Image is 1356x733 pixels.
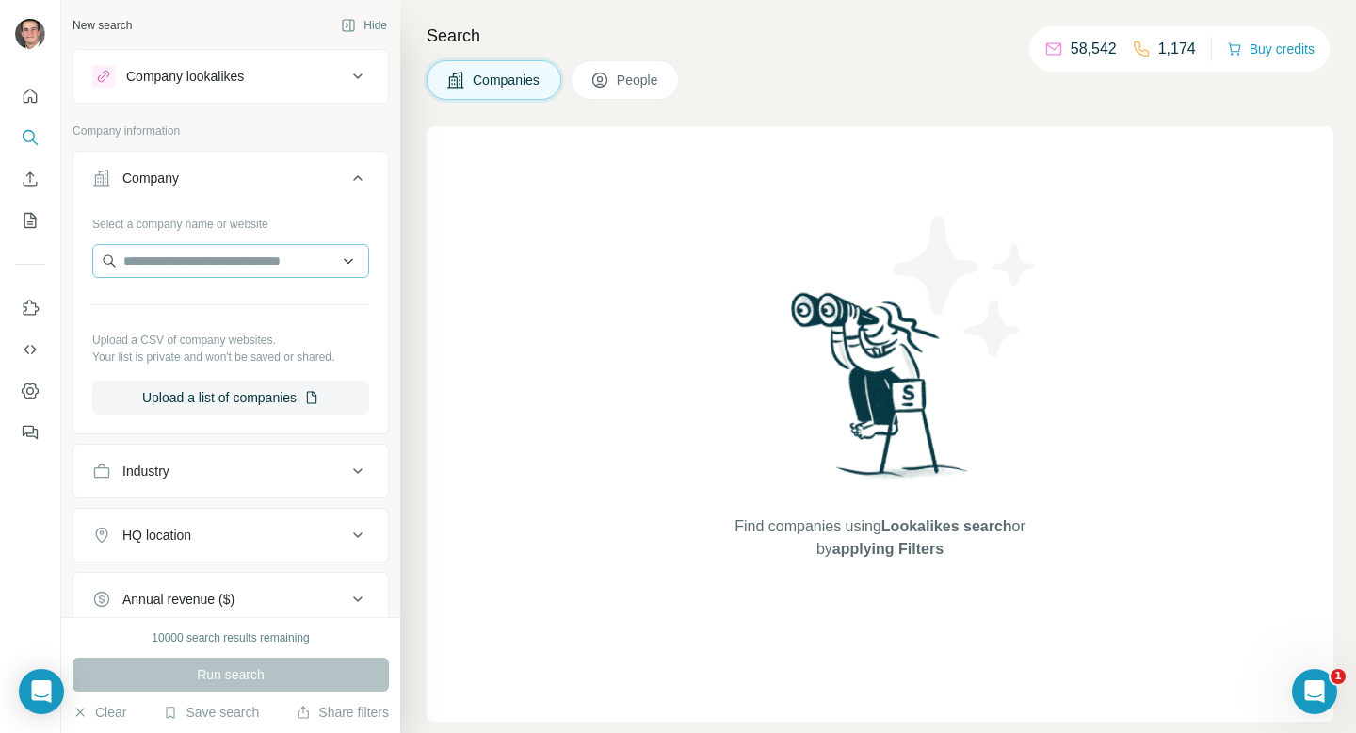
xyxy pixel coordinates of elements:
[163,703,259,722] button: Save search
[15,333,45,366] button: Use Surfe API
[152,629,309,646] div: 10000 search results remaining
[15,415,45,449] button: Feedback
[122,169,179,187] div: Company
[92,332,369,349] p: Upload a CSV of company websites.
[880,202,1050,371] img: Surfe Illustration - Stars
[92,208,369,233] div: Select a company name or website
[832,541,944,557] span: applying Filters
[73,122,389,139] p: Company information
[15,121,45,155] button: Search
[783,287,978,497] img: Surfe Illustration - Woman searching with binoculars
[1227,36,1315,62] button: Buy credits
[15,79,45,113] button: Quick start
[1158,38,1196,60] p: 1,174
[881,518,1012,534] span: Lookalikes search
[427,23,1333,49] h4: Search
[15,19,45,49] img: Avatar
[1292,669,1337,714] iframe: Intercom live chat
[73,577,388,622] button: Annual revenue ($)
[15,162,45,196] button: Enrich CSV
[473,71,541,90] span: Companies
[73,155,388,208] button: Company
[122,462,169,481] div: Industry
[15,291,45,325] button: Use Surfe on LinkedIn
[73,17,132,34] div: New search
[73,513,388,558] button: HQ location
[19,669,64,714] div: Open Intercom Messenger
[296,703,389,722] button: Share filters
[73,703,126,722] button: Clear
[126,67,244,86] div: Company lookalikes
[1331,669,1346,684] span: 1
[92,349,369,366] p: Your list is private and won't be saved or shared.
[73,54,388,99] button: Company lookalikes
[92,381,369,415] button: Upload a list of companies
[122,590,234,609] div: Annual revenue ($)
[15,204,45,237] button: My lists
[122,526,191,545] div: HQ location
[328,11,400,40] button: Hide
[73,448,388,494] button: Industry
[15,374,45,408] button: Dashboard
[1071,38,1117,60] p: 58,542
[617,71,660,90] span: People
[729,515,1030,561] span: Find companies using or by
